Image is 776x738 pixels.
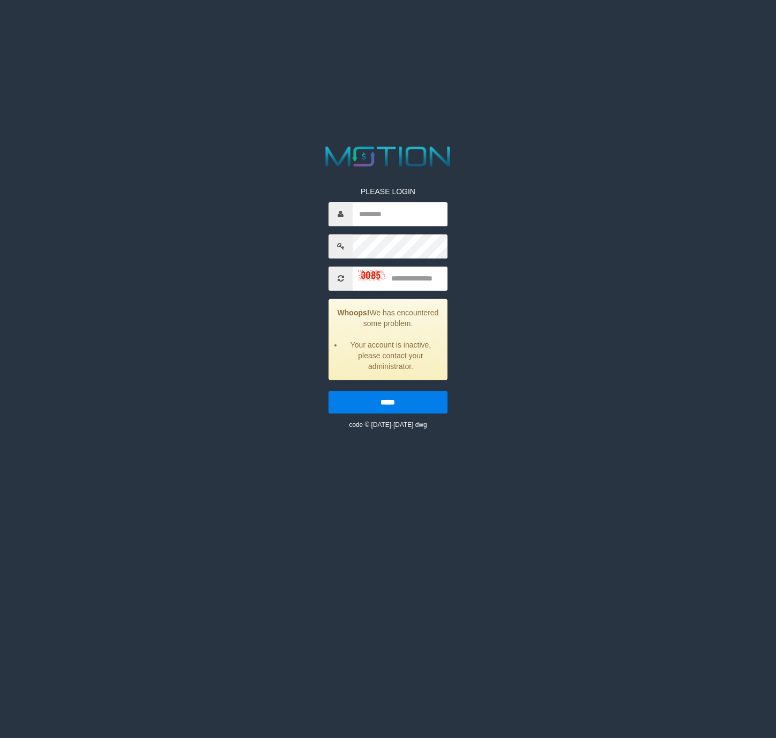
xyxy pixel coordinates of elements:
[329,299,447,380] div: We has encountered some problem.
[349,421,427,429] small: code © [DATE]-[DATE] dwg
[329,186,447,197] p: PLEASE LOGIN
[342,340,438,372] li: Your account is inactive, please contact your administrator.
[338,308,370,317] strong: Whoops!
[358,270,385,281] img: captcha
[320,143,456,170] img: MOTION_logo.png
